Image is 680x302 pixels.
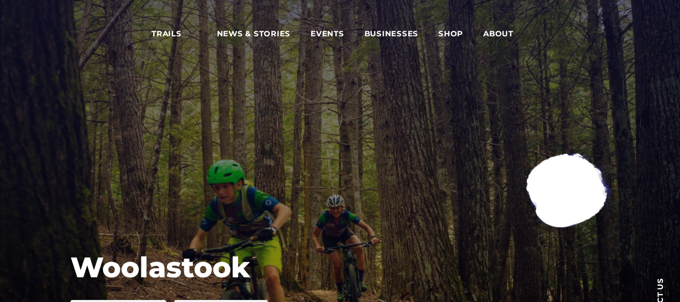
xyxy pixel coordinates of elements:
[217,29,291,39] span: News & Stories
[152,29,197,39] span: Trails
[364,29,419,39] span: Businesses
[70,250,393,285] h1: Woolastook
[311,29,344,39] span: Events
[438,29,463,39] span: Shop
[483,29,528,39] span: About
